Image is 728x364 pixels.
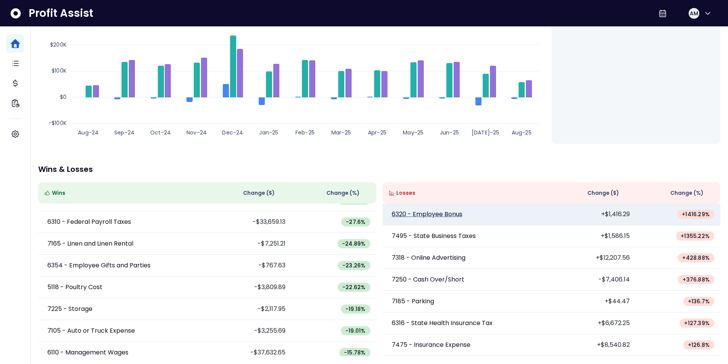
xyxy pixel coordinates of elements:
[403,129,423,136] text: May-25
[392,340,470,349] p: 7475 - Insurance Expense
[295,129,315,136] text: Feb-25
[259,129,278,136] text: Jan-25
[392,253,465,262] p: 7318 - Online Advertising
[688,341,710,349] span: + 126.8 %
[551,312,636,334] td: +$6,672.25
[342,262,365,269] span: -23.26 %
[512,129,532,136] text: Aug-25
[392,275,464,284] p: 7250 - Cash Over/Short
[392,210,462,219] p: 6320 - Employee Bonus
[47,283,102,292] p: 5118 - Poultry Cost
[186,129,207,136] text: Nov-24
[472,129,499,136] text: [DATE]-25
[29,6,93,20] span: Profit Assist
[551,291,636,312] td: +$44.47
[114,129,135,136] text: Sep-24
[47,239,133,248] p: 7165 - Linen and Linen Rental
[207,320,292,342] td: -$3,255.69
[396,189,415,197] span: Losses
[345,305,365,313] span: -19.18 %
[551,225,636,247] td: +$1,586.15
[47,261,151,270] p: 6354 - Employee Gifts and Parties
[587,189,619,197] span: Change ( $ )
[683,276,710,283] span: + 376.88 %
[47,217,131,226] p: 6310 - Federal Payroll Taxes
[688,298,710,305] span: + 136.7 %
[346,218,365,226] span: -27.6 %
[682,210,710,218] span: + 1416.29 %
[222,129,243,136] text: Dec-24
[551,334,636,356] td: +$8,540.82
[207,342,292,364] td: -$37,632.65
[331,129,351,136] text: Mar-25
[38,165,720,173] p: Wins & Losses
[207,211,292,233] td: -$33,659.13
[345,327,365,335] span: -19.01 %
[392,231,476,241] p: 7495 - State Business Taxes
[392,319,493,328] p: 6316 - State Health Insurance Tax
[47,326,135,335] p: 7105 - Auto or Truck Expense
[681,232,710,240] span: + 1355.22 %
[368,129,386,136] text: Apr-25
[690,10,698,17] span: AM
[207,233,292,255] td: -$7,251.21
[60,93,66,101] text: $0
[52,67,66,74] text: $100K
[342,240,365,248] span: -24.89 %
[207,277,292,298] td: -$3,809.89
[326,189,360,197] span: Change (%)
[207,298,292,320] td: -$2,117.95
[52,189,65,197] span: Wins
[207,255,292,277] td: -$767.63
[440,129,459,136] text: Jun-25
[50,41,66,49] text: $200K
[551,247,636,269] td: +$12,207.56
[682,254,710,262] span: + 428.88 %
[47,304,92,314] p: 7225 - Storage
[551,204,636,225] td: +$1,416.29
[670,189,704,197] span: Change (%)
[551,269,636,291] td: -$7,406.14
[342,283,365,291] span: -22.62 %
[49,119,66,127] text: -$100K
[684,319,710,327] span: + 127.39 %
[78,129,99,136] text: Aug-24
[392,297,434,306] p: 7185 - Parking
[344,349,365,356] span: -15.78 %
[243,189,275,197] span: Change ( $ )
[47,348,128,357] p: 6110 - Management Wages
[150,129,171,136] text: Oct-24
